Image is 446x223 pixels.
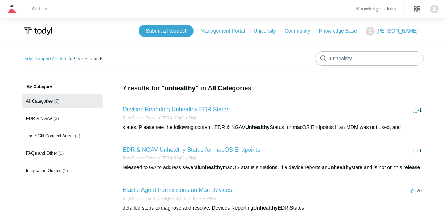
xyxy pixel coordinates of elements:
li: Todyl Support Center [123,115,157,121]
em: unhealthy [199,164,223,170]
a: Elastic Agent Permissions on Mac Devices [123,187,232,193]
zd-hc-trigger: Add [31,7,47,11]
li: Todyl Support Center [22,56,68,61]
zd-hc-trigger: Click your profile icon to open the profile menu [430,5,439,13]
a: Devices Reporting Unhealthy EDR States [123,106,229,112]
span: (3) [54,116,59,121]
span: [PERSON_NAME] [376,28,418,34]
a: Todyl Support Center [123,116,157,120]
input: Search [315,51,424,66]
li: General FAQs [188,196,216,201]
img: user avatar [430,5,439,13]
span: -20 [411,188,422,193]
span: EDR & NGAV [26,116,52,121]
li: FAQ [184,155,196,161]
a: Submit a Request [139,25,193,37]
li: EDR & NGAV [157,155,184,161]
span: -1 [413,107,422,113]
a: Community [285,27,318,35]
span: The SGN Connect Agent [26,133,74,138]
span: FAQs and Other [26,151,58,156]
a: All Categories (7) [22,94,103,108]
span: All Categories [26,99,53,104]
h1: 7 results for "unhealthy" in All Categories [123,83,424,93]
a: FAQs and Other (1) [22,146,103,160]
a: EDR & NGAV [162,156,184,160]
li: EDR & NGAV [157,115,184,121]
div: states. Please see the following content: EDR & NGAV Status for macOS Endpoints If an MDM was not... [123,124,424,131]
span: -1 [413,148,422,153]
div: detailed steps to diagnose and resolve. Devices Reporting EDR States [123,204,424,212]
a: Management Portal [201,27,252,35]
a: Knowledge Base [319,27,364,35]
li: Todyl Support Center [123,196,157,201]
a: Todyl Support Center [22,56,67,61]
a: General FAQs [193,197,216,201]
a: FAQ [189,116,196,120]
a: The SGN Connect Agent (2) [22,129,103,143]
li: Search results [68,56,103,61]
a: University [254,27,283,35]
a: EDR & NGAV [162,116,184,120]
a: Knowledge admin [356,7,396,11]
li: FAQs and Other [157,196,188,201]
a: Todyl Support Center [123,197,157,201]
h3: By Category [22,83,103,90]
img: Todyl Support Center Help Center home page [22,25,53,38]
a: Integration Guides (1) [22,164,103,177]
div: released to GA to address several macOS status situations. If a device reports an state and is no... [123,164,424,171]
a: FAQ [189,156,196,160]
a: Todyl Support Center [123,156,157,160]
span: (2) [75,133,80,138]
em: Unhealthy [245,124,270,130]
li: Todyl Support Center [123,155,157,161]
em: unhealthy [328,164,352,170]
span: Integration Guides [26,168,61,173]
button: [PERSON_NAME] [366,27,424,36]
span: (1) [63,168,68,173]
em: Unhealthy [253,205,278,211]
span: (1) [59,151,64,156]
li: FAQ [184,115,196,121]
span: (7) [54,99,60,104]
a: EDR & NGAV Unhealthy Status for macOS Endpoints [123,147,260,153]
a: EDR & NGAV (3) [22,112,103,125]
a: FAQs and Other [162,197,188,201]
